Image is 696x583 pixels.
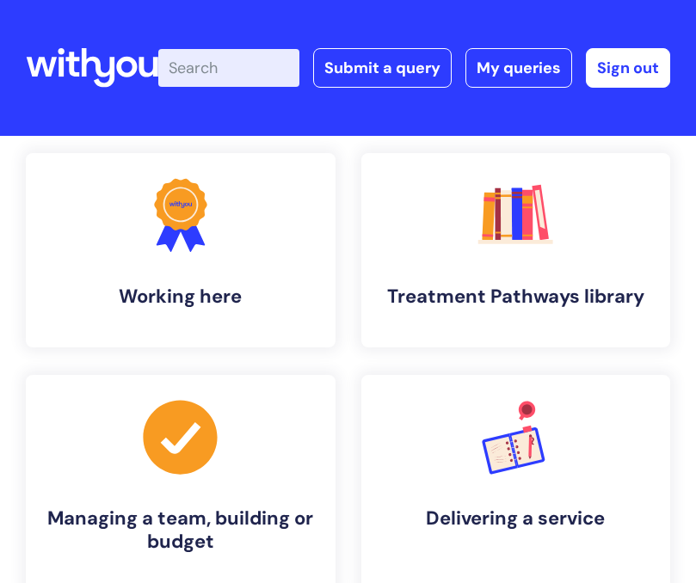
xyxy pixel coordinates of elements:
h4: Working here [40,285,322,308]
a: Sign out [586,48,670,88]
a: Submit a query [313,48,452,88]
h4: Delivering a service [375,507,657,530]
input: Search [158,49,299,87]
a: My queries [465,48,572,88]
h4: Managing a team, building or budget [40,507,322,553]
a: Working here [26,153,336,347]
a: Treatment Pathways library [361,153,671,347]
div: | - [158,48,670,88]
h4: Treatment Pathways library [375,285,657,308]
